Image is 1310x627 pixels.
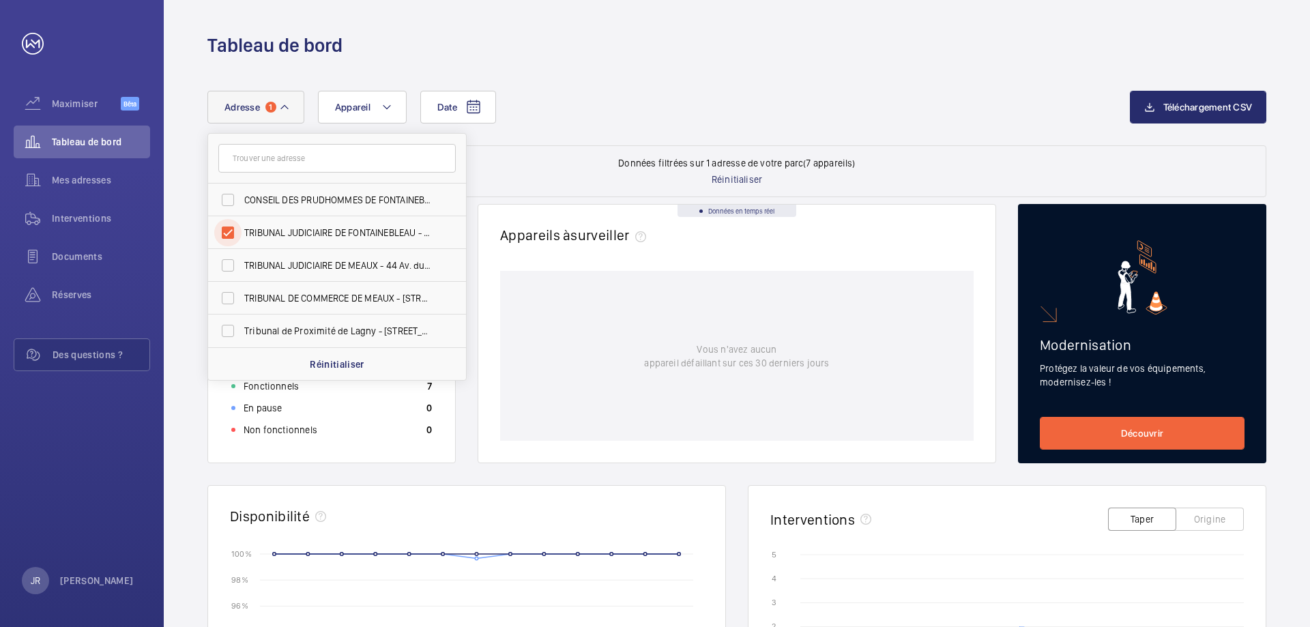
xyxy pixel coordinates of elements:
input: Trouver une adresse [218,144,456,173]
font: Appareil [335,102,370,113]
font: Réinitialiser [712,174,762,185]
font: TRIBUNAL JUDICIAIRE DE FONTAINEBLEAU - [STREET_ADDRESS] [244,227,504,238]
font: [PERSON_NAME] [60,575,134,586]
font: Disponibilité [230,508,310,525]
font: Protégez la valeur de vos équipements, modernisez-les ! [1040,363,1206,388]
font: Origine [1194,514,1225,525]
font: surveiller [570,227,629,244]
text: 96 % [231,601,248,611]
font: Découvrir [1121,428,1163,439]
font: Tableau de bord [207,33,343,57]
text: 3 [772,598,776,607]
img: marketing-card.svg [1118,240,1167,315]
font: TRIBUNAL JUDICIAIRE DE MEAUX - 44 Av. du Président [PERSON_NAME], MEAUX 77100 [244,260,599,271]
text: 5 [772,550,776,559]
font: Données en temps réel [708,207,774,215]
font: Fonctionnels [244,381,299,392]
font: Tableau de bord [52,136,121,147]
font: 7 [427,381,432,392]
button: Téléchargement CSV [1130,91,1267,123]
text: 98 % [231,575,248,585]
font: 0 [426,403,432,413]
font: Mes adresses [52,175,111,186]
button: Taper [1108,508,1176,531]
font: appareil défaillant sur ces 30 derniers jours [644,358,829,368]
font: Maximiser [52,98,98,109]
button: Date [420,91,496,123]
font: 1 [269,102,272,112]
font: En pause [244,403,282,413]
text: 4 [772,574,776,583]
font: Appareils à [500,227,570,244]
font: TRIBUNAL DE COMMERCE DE MEAUX - [STREET_ADDRESS][PERSON_NAME] [244,293,551,304]
a: Découvrir [1040,417,1244,450]
button: Appareil [318,91,407,123]
font: Réinitialiser [310,359,364,370]
font: Données filtrées sur 1 adresse de votre parc [618,158,803,169]
font: Téléchargement CSV [1163,102,1253,113]
font: Des questions ? [53,349,123,360]
font: Adresse [224,102,260,113]
font: Interventions [52,213,112,224]
font: Réserves [52,289,92,300]
font: 0 [426,424,432,435]
font: Non fonctionnels [244,424,317,435]
font: Modernisation [1040,336,1131,353]
text: 100 % [231,549,252,558]
button: Origine [1176,508,1244,531]
font: CONSEIL DES PRUDHOMMES DE FONTAINEBLEAU - 2 Pl. de [GEOGRAPHIC_DATA] [244,194,572,205]
font: Documents [52,251,102,262]
font: Date [437,102,457,113]
font: (7 appareils) [803,158,855,169]
button: Adresse1 [207,91,304,123]
font: Interventions [770,511,855,528]
font: Tribunal de Proximité de Lagny - [STREET_ADDRESS] [244,325,465,336]
font: Bêta [123,100,136,108]
font: JR [31,575,40,586]
font: Vous n'avez aucun [697,344,776,355]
